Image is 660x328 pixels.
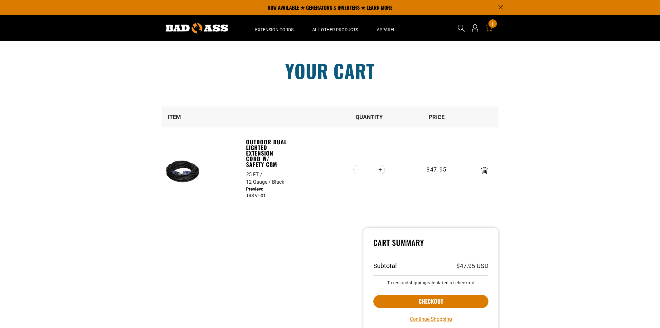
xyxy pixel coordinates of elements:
summary: Search [456,23,466,33]
summary: Extension Cords [246,15,303,41]
span: Apparel [377,27,396,32]
a: Remove Outdoor Dual Lighted Extension Cord w/ Safety CGM - 25 FT / 12 Gauge / Black [481,168,488,173]
div: 12 Gauge [246,178,272,186]
th: Item [162,107,246,127]
p: $47.95 USD [456,263,488,269]
summary: Apparel [367,15,405,41]
img: Black [164,152,203,192]
span: Extension Cords [255,27,294,32]
span: All Other Products [312,27,358,32]
span: $47.95 [426,165,447,174]
h1: Your cart [157,61,503,80]
dd: TRS VT-01 [246,186,289,199]
input: Quantity for Outdoor Dual Lighted Extension Cord w/ Safety CGM [363,164,375,175]
small: Taxes and calculated at checkout [373,281,488,285]
a: shipping [409,280,427,285]
div: Black [272,178,284,186]
div: 25 FT [246,171,264,178]
h4: Cart Summary [373,238,488,254]
button: Checkout [373,295,488,308]
a: Continue Shopping [410,316,452,323]
th: Quantity [336,107,403,127]
h3: Subtotal [373,263,397,269]
a: Outdoor Dual Lighted Extension Cord w/ Safety CGM [246,139,289,167]
span: 1 [492,22,493,26]
img: Bad Ass Extension Cords [166,23,228,33]
th: Price [403,107,470,127]
summary: All Other Products [303,15,367,41]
